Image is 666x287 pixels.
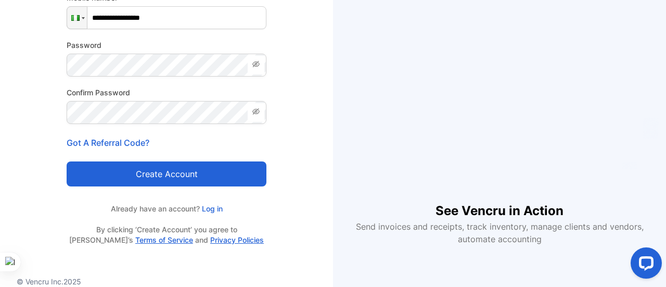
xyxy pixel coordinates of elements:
[67,161,266,186] button: Create account
[210,235,264,244] a: Privacy Policies
[622,243,666,287] iframe: LiveChat chat widget
[67,203,266,214] p: Already have an account?
[67,87,266,98] label: Confirm Password
[200,204,223,213] a: Log in
[67,136,266,149] p: Got A Referral Code?
[436,185,563,220] h1: See Vencru in Action
[135,235,193,244] a: Terms of Service
[67,40,266,51] label: Password
[350,220,649,245] p: Send invoices and receipts, track inventory, manage clients and vendors, automate accounting
[67,224,266,245] p: By clicking ‘Create Account’ you agree to [PERSON_NAME]’s and
[67,7,87,29] div: Nigeria: + 234
[366,42,633,185] iframe: YouTube video player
